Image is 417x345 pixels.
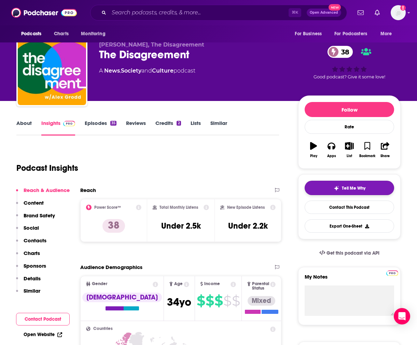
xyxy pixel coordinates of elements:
a: Open Website [24,332,62,337]
button: List [340,138,358,162]
button: open menu [290,27,330,40]
p: Social [24,225,39,231]
span: 34 yo [167,295,191,309]
button: Share [376,138,394,162]
div: [DEMOGRAPHIC_DATA] [82,293,162,302]
h2: New Episode Listens [227,205,265,210]
button: Details [16,275,41,288]
span: Charts [54,29,69,39]
span: $ [232,295,240,306]
img: Podchaser Pro [386,270,398,276]
span: Logged in as susansaulny [391,5,406,20]
button: Export One-Sheet [305,219,394,233]
button: open menu [376,27,401,40]
a: Reviews [126,120,146,136]
button: tell me why sparkleTell Me Why [305,181,394,195]
span: Parental Status [252,282,269,291]
input: Search podcasts, credits, & more... [109,7,289,18]
p: Charts [24,250,40,256]
a: InsightsPodchaser Pro [41,120,75,136]
a: News [104,67,120,74]
span: New [329,4,341,11]
h2: Reach [80,187,96,193]
button: open menu [330,27,377,40]
a: Contact This Podcast [305,201,394,214]
button: Similar [16,287,40,300]
p: Contacts [24,237,46,244]
a: 38 [328,46,353,58]
button: Apps [322,138,340,162]
a: Episodes35 [85,120,116,136]
span: ⌘ K [289,8,301,17]
div: Mixed [248,296,275,306]
button: Reach & Audience [16,187,70,200]
span: $ [214,295,223,306]
div: Play [310,154,317,158]
p: Content [24,200,44,206]
div: List [347,154,352,158]
span: Good podcast? Give it some love! [314,74,385,79]
button: Contact Podcast [16,313,70,325]
a: Culture [152,67,173,74]
h3: Under 2.2k [228,221,268,231]
svg: Add a profile image [400,5,406,11]
div: Apps [327,154,336,158]
div: Search podcasts, credits, & more... [90,5,347,21]
button: Open AdvancedNew [307,9,341,17]
button: Follow [305,102,394,117]
button: Play [305,138,322,162]
button: Show profile menu [391,5,406,20]
div: 35 [110,121,116,126]
h3: Under 2.5k [161,221,201,231]
h1: Podcast Insights [16,163,78,173]
button: Charts [16,250,40,263]
a: About [16,120,32,136]
a: Similar [210,120,227,136]
p: Details [24,275,41,282]
a: The Disagreement [18,37,86,105]
span: , [120,67,121,74]
button: open menu [16,27,50,40]
a: Show notifications dropdown [355,7,366,18]
a: Society [121,67,141,74]
button: Bookmark [358,138,376,162]
span: Gender [92,282,107,286]
a: Credits2 [155,120,181,136]
button: Brand Safety [16,212,55,225]
span: Age [174,282,183,286]
p: 38 [102,219,125,233]
img: User Profile [391,5,406,20]
a: Charts [50,27,73,40]
div: 38Good podcast? Give it some love! [298,41,401,84]
div: Rate [305,120,394,134]
span: More [380,29,392,39]
p: Reach & Audience [24,187,70,193]
span: [PERSON_NAME], The Disagreement [99,41,204,48]
img: Podchaser - Follow, Share and Rate Podcasts [11,6,77,19]
span: Tell Me Why [342,186,365,191]
span: $ [223,295,231,306]
a: Lists [191,120,201,136]
button: Social [16,225,39,237]
span: Get this podcast via API [326,250,379,256]
img: tell me why sparkle [334,186,339,191]
h2: Audience Demographics [80,264,142,270]
div: Bookmark [359,154,375,158]
a: Get this podcast via API [314,245,385,261]
label: My Notes [305,273,394,285]
span: 38 [334,46,353,58]
span: Income [204,282,220,286]
button: Sponsors [16,263,46,275]
p: Sponsors [24,263,46,269]
p: Brand Safety [24,212,55,219]
a: Pro website [386,269,398,276]
span: Podcasts [21,29,41,39]
span: Countries [93,327,113,331]
span: For Business [295,29,322,39]
span: $ [206,295,214,306]
div: Share [380,154,390,158]
div: A podcast [99,67,195,75]
div: 2 [177,121,181,126]
span: $ [197,295,205,306]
